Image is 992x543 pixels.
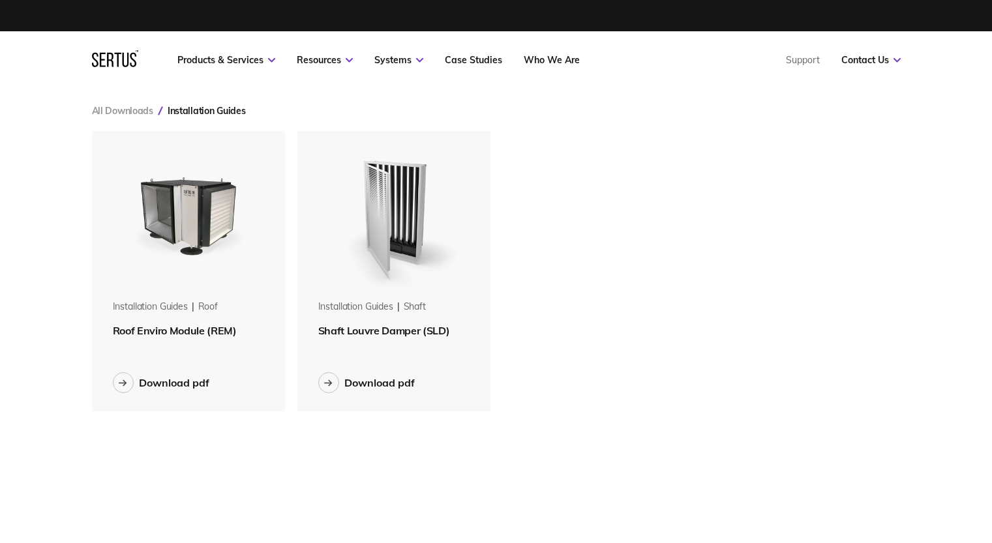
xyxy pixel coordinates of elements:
[786,54,820,66] a: Support
[445,54,502,66] a: Case Studies
[113,372,209,393] button: Download pdf
[139,376,209,389] div: Download pdf
[524,54,580,66] a: Who We Are
[92,105,153,117] a: All Downloads
[318,324,450,337] span: Shaft Louvre Damper (SLD)
[344,376,415,389] div: Download pdf
[113,301,188,314] div: Installation Guides
[198,301,218,314] div: roof
[318,372,415,393] button: Download pdf
[177,54,275,66] a: Products & Services
[113,324,237,337] span: Roof Enviro Module (REM)
[841,54,901,66] a: Contact Us
[297,54,353,66] a: Resources
[404,301,426,314] div: shaft
[374,54,423,66] a: Systems
[318,301,393,314] div: Installation Guides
